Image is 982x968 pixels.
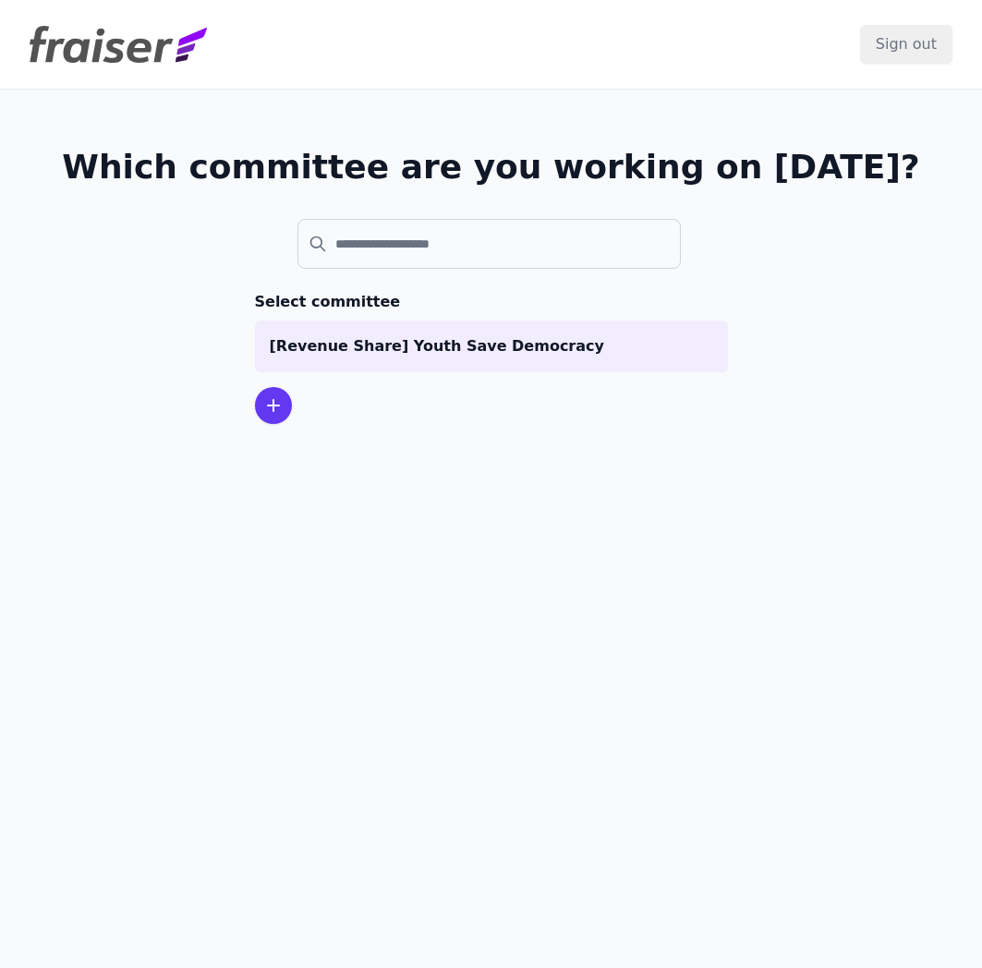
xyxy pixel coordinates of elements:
input: Sign out [860,25,952,64]
h1: Which committee are you working on [DATE]? [62,149,920,186]
p: [Revenue Share] Youth Save Democracy [270,335,713,357]
img: Fraiser Logo [30,26,207,63]
a: [Revenue Share] Youth Save Democracy [255,321,728,372]
h3: Select committee [255,291,728,313]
